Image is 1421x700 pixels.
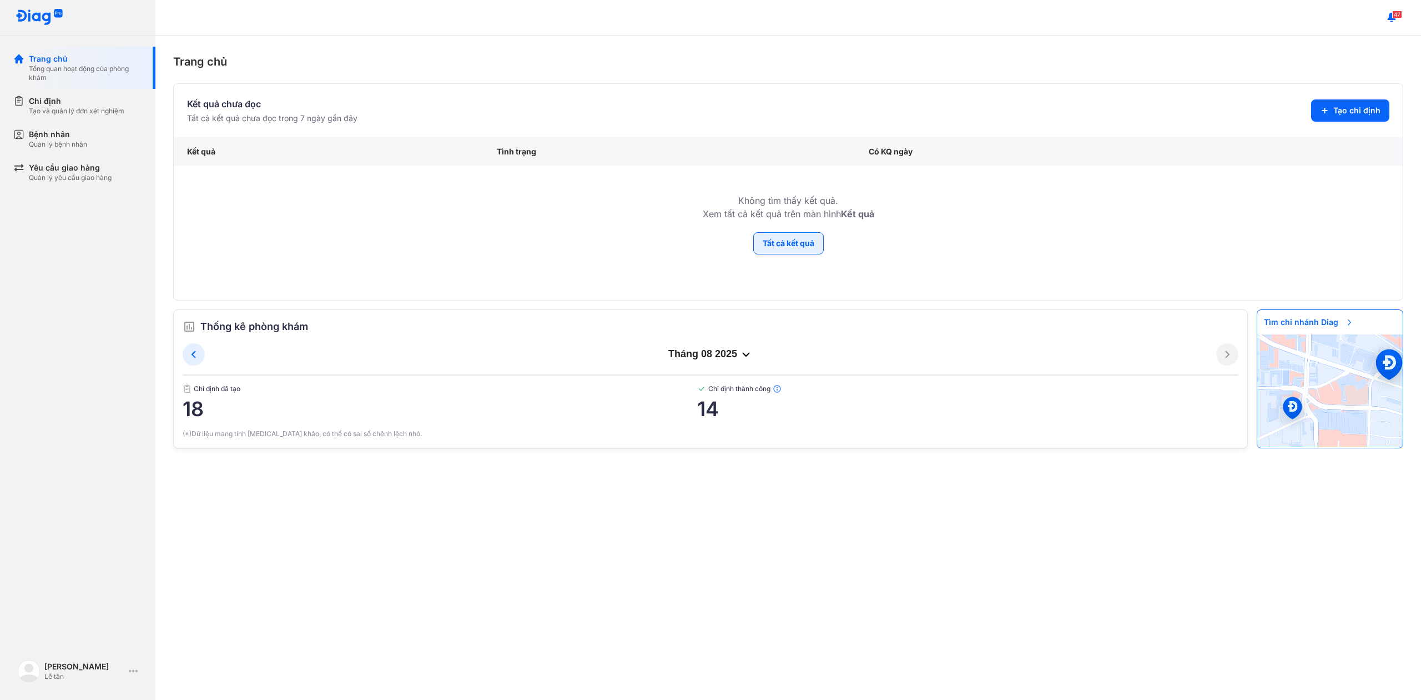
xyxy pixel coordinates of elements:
[29,64,142,82] div: Tổng quan hoạt động của phòng khám
[855,137,1252,166] div: Có KQ ngày
[187,113,357,124] div: Tất cả kết quả chưa đọc trong 7 ngày gần đây
[183,429,1238,439] div: (*)Dữ liệu mang tính [MEDICAL_DATA] khảo, có thể có sai số chênh lệch nhỏ.
[173,53,1403,70] div: Trang chủ
[753,232,824,254] button: Tất cả kết quả
[29,96,124,107] div: Chỉ định
[44,672,124,681] div: Lễ tân
[205,348,1216,361] div: tháng 08 2025
[183,320,196,333] img: order.5a6da16c.svg
[183,398,697,420] span: 18
[773,384,782,393] img: info.7e716105.svg
[29,173,112,182] div: Quản lý yêu cầu giao hàng
[29,140,87,149] div: Quản lý bệnh nhân
[1257,310,1360,334] span: Tìm chi nhánh Diag
[29,129,87,140] div: Bệnh nhân
[697,384,1238,393] span: Chỉ định thành công
[18,660,40,682] img: logo
[29,107,124,116] div: Tạo và quản lý đơn xét nghiệm
[174,166,1403,232] td: Không tìm thấy kết quả. Xem tất cả kết quả trên màn hình
[183,384,192,393] img: document.50c4cfd0.svg
[697,398,1238,420] span: 14
[841,208,874,219] b: Kết quả
[483,137,855,166] div: Tình trạng
[1311,99,1389,122] button: Tạo chỉ định
[183,384,697,393] span: Chỉ định đã tạo
[44,661,124,672] div: [PERSON_NAME]
[16,9,63,26] img: logo
[200,319,308,334] span: Thống kê phòng khám
[29,162,112,173] div: Yêu cầu giao hàng
[29,53,142,64] div: Trang chủ
[174,137,483,166] div: Kết quả
[187,97,357,111] div: Kết quả chưa đọc
[1392,11,1402,18] span: 47
[697,384,706,393] img: checked-green.01cc79e0.svg
[1333,105,1380,116] span: Tạo chỉ định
